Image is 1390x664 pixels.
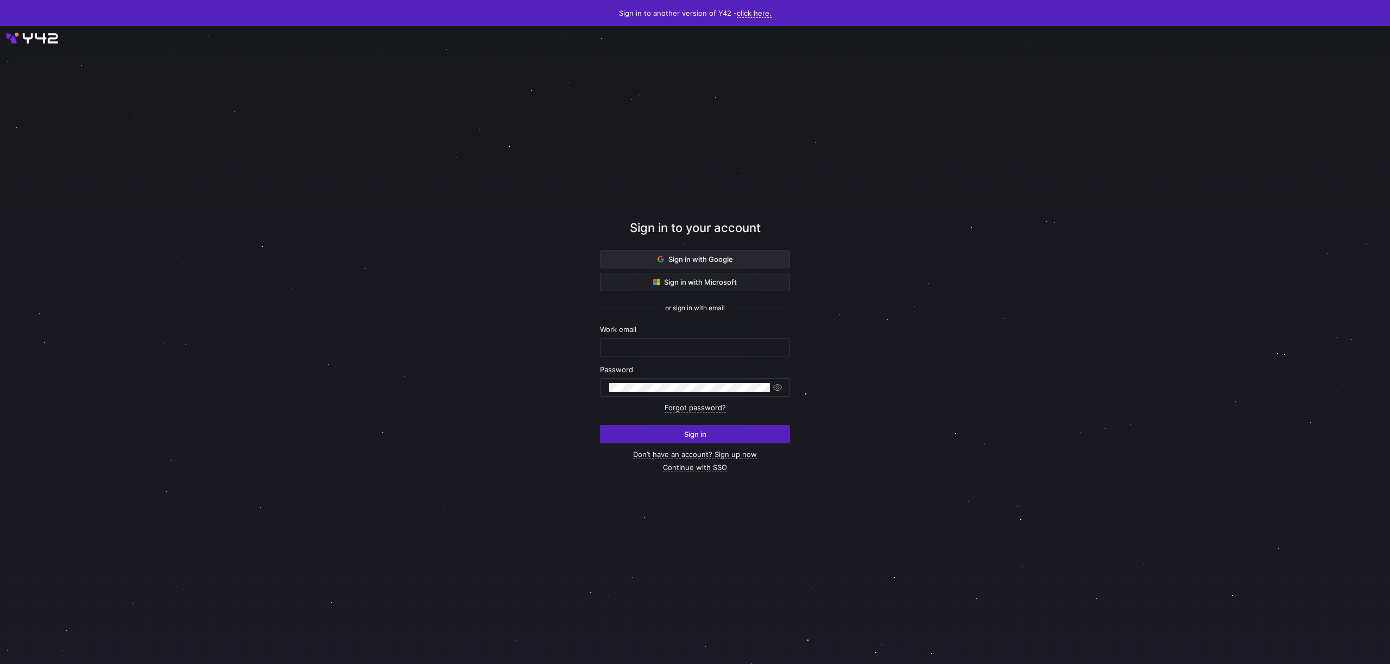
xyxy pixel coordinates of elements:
span: Work email [600,325,636,334]
span: Sign in with Microsoft [653,278,737,286]
div: Sign in to your account [600,219,790,250]
button: Sign in with Google [600,250,790,268]
a: click here. [737,9,772,18]
a: Forgot password? [665,403,726,412]
a: Don’t have an account? Sign up now [633,450,757,459]
a: Continue with SSO [663,463,727,472]
button: Sign in [600,425,790,443]
span: Password [600,365,633,374]
span: Sign in with Google [658,255,733,264]
button: Sign in with Microsoft [600,273,790,291]
span: Sign in [684,430,706,439]
span: or sign in with email [665,304,725,312]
